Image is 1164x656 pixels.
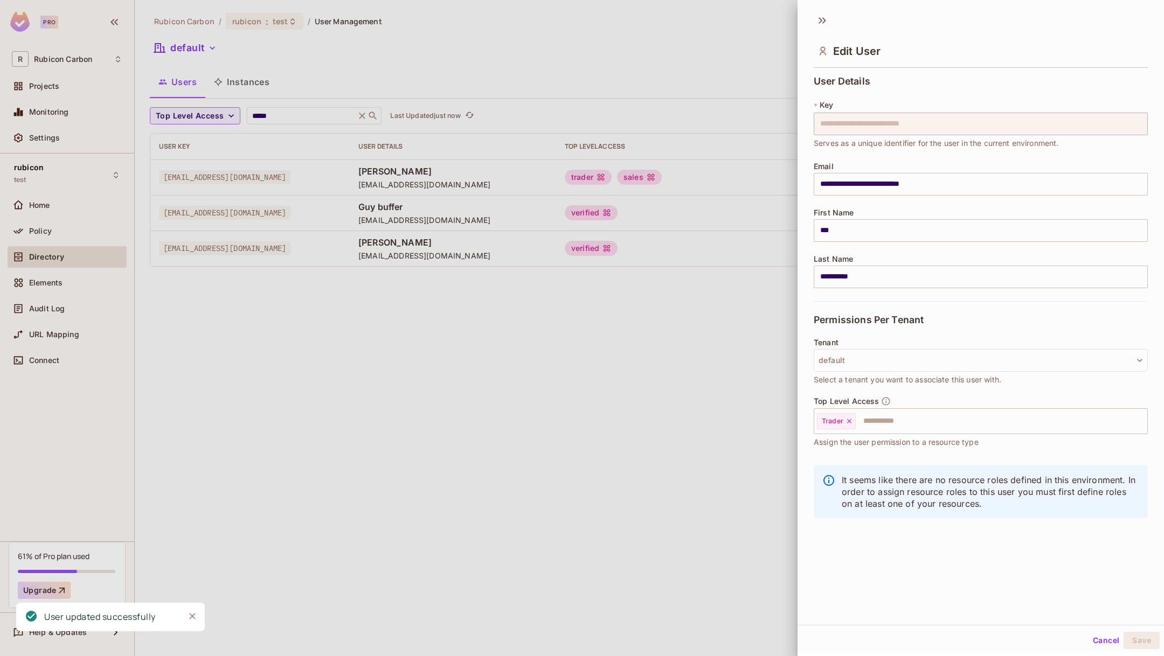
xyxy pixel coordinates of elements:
[814,76,870,87] span: User Details
[814,315,924,325] span: Permissions Per Tenant
[820,101,833,109] span: Key
[44,610,156,624] div: User updated successfully
[1089,632,1124,649] button: Cancel
[814,397,879,406] span: Top Level Access
[1142,420,1144,422] button: Open
[842,474,1139,510] p: It seems like there are no resource roles defined in this environment. In order to assign resourc...
[814,349,1148,372] button: default
[814,374,1001,386] span: Select a tenant you want to associate this user with.
[814,255,853,263] span: Last Name
[822,417,843,425] span: Trader
[814,338,839,347] span: Tenant
[814,436,979,448] span: Assign the user permission to a resource type
[833,45,881,58] span: Edit User
[814,208,854,217] span: First Name
[814,162,834,171] span: Email
[184,608,200,624] button: Close
[817,413,856,429] div: Trader
[814,137,1059,149] span: Serves as a unique identifier for the user in the current environment.
[1124,632,1160,649] button: Save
